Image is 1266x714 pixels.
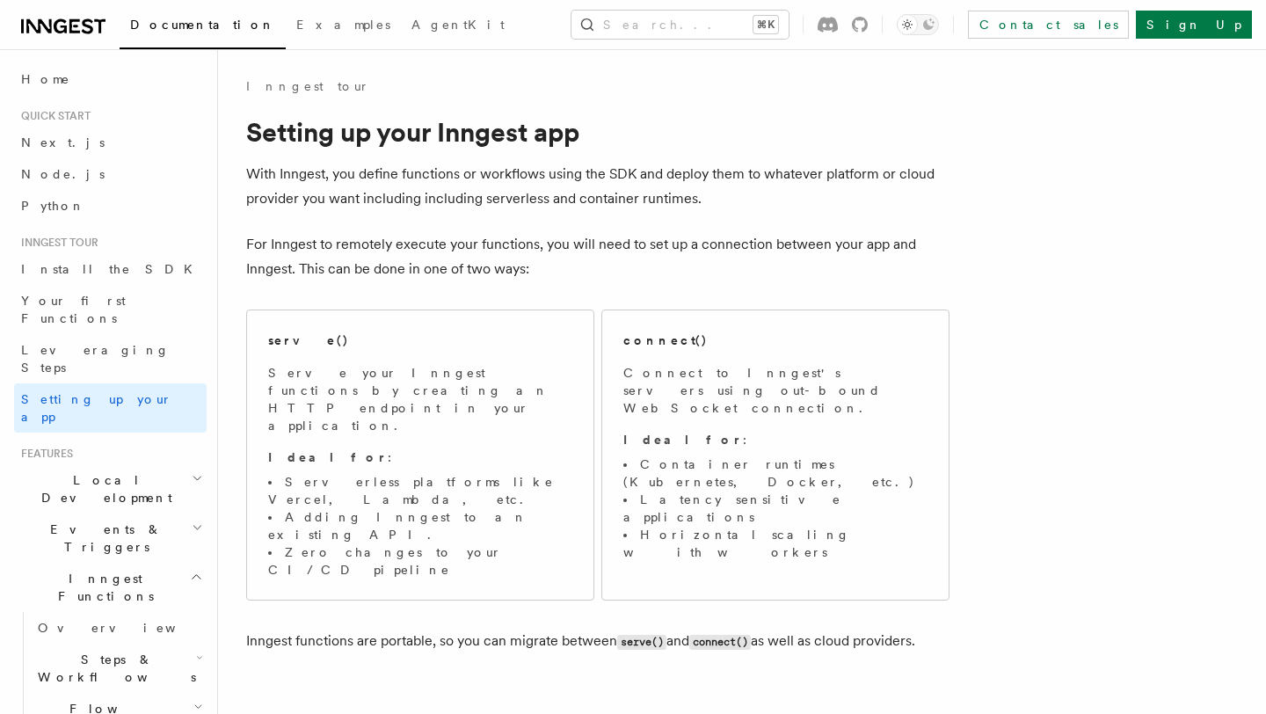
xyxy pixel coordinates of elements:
li: Zero changes to your CI/CD pipeline [268,543,572,579]
li: Horizontal scaling with workers [623,526,928,561]
a: AgentKit [401,5,515,47]
span: Your first Functions [21,294,126,325]
span: Home [21,70,70,88]
p: : [623,431,928,448]
p: Serve your Inngest functions by creating an HTTP endpoint in your application. [268,364,572,434]
strong: Ideal for [623,433,743,447]
a: Leveraging Steps [14,334,207,383]
span: Node.js [21,167,105,181]
a: Python [14,190,207,222]
span: Examples [296,18,390,32]
span: Features [14,447,73,461]
span: Steps & Workflows [31,651,196,686]
p: With Inngest, you define functions or workflows using the SDK and deploy them to whatever platfor... [246,162,949,211]
a: Home [14,63,207,95]
a: Your first Functions [14,285,207,334]
span: Events & Triggers [14,521,192,556]
li: Adding Inngest to an existing API. [268,508,572,543]
a: Overview [31,612,207,644]
code: connect() [689,635,751,650]
button: Steps & Workflows [31,644,207,693]
kbd: ⌘K [753,16,778,33]
a: Sign Up [1136,11,1252,39]
a: Examples [286,5,401,47]
button: Local Development [14,464,207,514]
span: Python [21,199,85,213]
a: Documentation [120,5,286,49]
span: Setting up your app [21,392,172,424]
p: Connect to Inngest's servers using out-bound WebSocket connection. [623,364,928,417]
p: : [268,448,572,466]
a: Setting up your app [14,383,207,433]
a: Install the SDK [14,253,207,285]
button: Toggle dark mode [897,14,939,35]
h1: Setting up your Inngest app [246,116,949,148]
span: Leveraging Steps [21,343,170,375]
a: serve()Serve your Inngest functions by creating an HTTP endpoint in your application.Ideal for:Se... [246,310,594,601]
button: Events & Triggers [14,514,207,563]
span: Local Development [14,471,192,506]
button: Inngest Functions [14,563,207,612]
p: For Inngest to remotely execute your functions, you will need to set up a connection between your... [246,232,949,281]
a: Inngest tour [246,77,369,95]
span: Install the SDK [21,262,203,276]
span: Inngest tour [14,236,98,250]
h2: connect() [623,331,708,349]
li: Serverless platforms like Vercel, Lambda, etc. [268,473,572,508]
a: Next.js [14,127,207,158]
span: Overview [38,621,219,635]
li: Container runtimes (Kubernetes, Docker, etc.) [623,455,928,491]
span: Inngest Functions [14,570,190,605]
span: Quick start [14,109,91,123]
li: Latency sensitive applications [623,491,928,526]
strong: Ideal for [268,450,388,464]
p: Inngest functions are portable, so you can migrate between and as well as cloud providers. [246,629,949,654]
span: Documentation [130,18,275,32]
span: AgentKit [411,18,505,32]
button: Search...⌘K [571,11,789,39]
h2: serve() [268,331,349,349]
a: Node.js [14,158,207,190]
a: Contact sales [968,11,1129,39]
a: connect()Connect to Inngest's servers using out-bound WebSocket connection.Ideal for:Container ru... [601,310,949,601]
span: Next.js [21,135,105,149]
code: serve() [617,635,666,650]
